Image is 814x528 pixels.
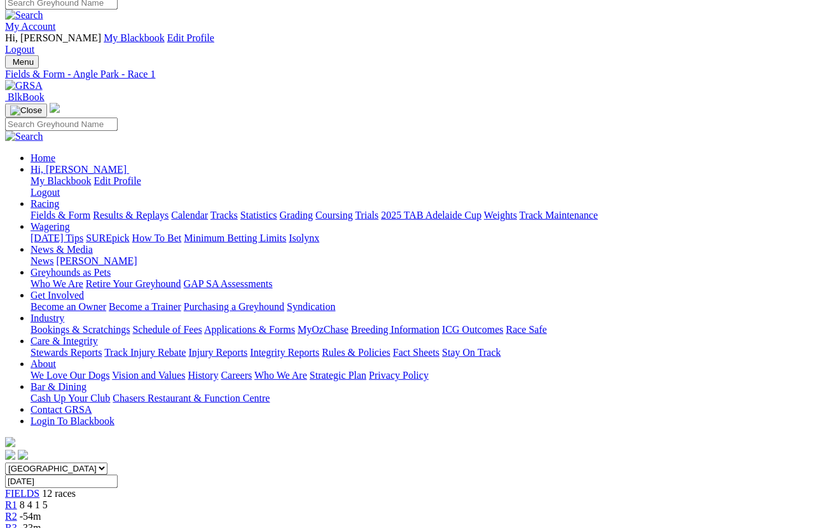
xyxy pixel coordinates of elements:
button: Toggle navigation [5,55,39,69]
a: ICG Outcomes [442,324,503,335]
a: Logout [31,187,60,198]
a: Schedule of Fees [132,324,202,335]
img: facebook.svg [5,450,15,460]
div: My Account [5,32,809,55]
a: We Love Our Dogs [31,370,109,381]
img: Search [5,10,43,21]
a: Statistics [240,210,277,220]
a: Results & Replays [93,210,169,220]
a: Strategic Plan [310,370,366,381]
a: Fields & Form [31,210,90,220]
a: MyOzChase [298,324,348,335]
div: About [31,370,809,381]
a: Login To Blackbook [31,416,114,426]
a: Minimum Betting Limits [184,233,286,243]
a: Careers [221,370,252,381]
a: Racing [31,198,59,209]
a: [DATE] Tips [31,233,83,243]
a: Calendar [171,210,208,220]
a: Rules & Policies [322,347,390,358]
img: Search [5,131,43,142]
div: Industry [31,324,809,335]
a: Privacy Policy [369,370,429,381]
span: 12 races [42,488,76,499]
img: twitter.svg [18,450,28,460]
a: Get Involved [31,290,84,301]
a: FIELDS [5,488,39,499]
a: SUREpick [86,233,129,243]
a: Coursing [315,210,353,220]
a: [PERSON_NAME] [56,255,137,266]
a: Bookings & Scratchings [31,324,130,335]
a: Become a Trainer [109,301,181,312]
a: News & Media [31,244,93,255]
button: Toggle navigation [5,104,47,118]
a: News [31,255,53,266]
a: Home [31,152,55,163]
a: Track Maintenance [520,210,598,220]
input: Select date [5,475,118,488]
a: R2 [5,511,17,522]
a: My Blackbook [31,175,92,186]
a: About [31,358,56,369]
a: Wagering [31,221,70,232]
a: Integrity Reports [250,347,319,358]
span: -54m [20,511,41,522]
a: Breeding Information [351,324,439,335]
a: Hi, [PERSON_NAME] [31,164,129,175]
img: GRSA [5,80,43,91]
a: Edit Profile [94,175,141,186]
a: Isolynx [289,233,319,243]
span: 8 4 1 5 [20,499,48,510]
a: Cash Up Your Club [31,393,110,403]
a: Logout [5,44,34,55]
a: GAP SA Assessments [184,278,273,289]
a: Trials [355,210,378,220]
span: Hi, [PERSON_NAME] [5,32,101,43]
div: Wagering [31,233,809,244]
a: Retire Your Greyhound [86,278,181,289]
a: History [188,370,218,381]
a: Bar & Dining [31,381,86,392]
a: Vision and Values [112,370,185,381]
a: R1 [5,499,17,510]
span: Menu [13,57,34,67]
a: Chasers Restaurant & Function Centre [113,393,270,403]
a: Grading [280,210,313,220]
span: Hi, [PERSON_NAME] [31,164,127,175]
a: Fields & Form - Angle Park - Race 1 [5,69,809,80]
div: Bar & Dining [31,393,809,404]
a: BlkBook [5,91,45,102]
div: Get Involved [31,301,809,313]
a: Edit Profile [167,32,214,43]
a: 2025 TAB Adelaide Cup [381,210,481,220]
a: Become an Owner [31,301,106,312]
a: Industry [31,313,64,323]
div: News & Media [31,255,809,267]
a: Race Safe [506,324,546,335]
div: Greyhounds as Pets [31,278,809,290]
div: Racing [31,210,809,221]
a: Track Injury Rebate [104,347,186,358]
a: Tracks [210,210,238,220]
a: Who We Are [254,370,307,381]
a: My Account [5,21,56,32]
a: Fact Sheets [393,347,439,358]
a: Injury Reports [188,347,247,358]
a: Greyhounds as Pets [31,267,111,278]
a: Who We Are [31,278,83,289]
a: My Blackbook [104,32,165,43]
a: Stewards Reports [31,347,102,358]
a: Care & Integrity [31,335,98,346]
a: How To Bet [132,233,182,243]
div: Hi, [PERSON_NAME] [31,175,809,198]
a: Contact GRSA [31,404,92,415]
a: Stay On Track [442,347,500,358]
span: BlkBook [8,91,45,102]
div: Care & Integrity [31,347,809,358]
input: Search [5,118,118,131]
